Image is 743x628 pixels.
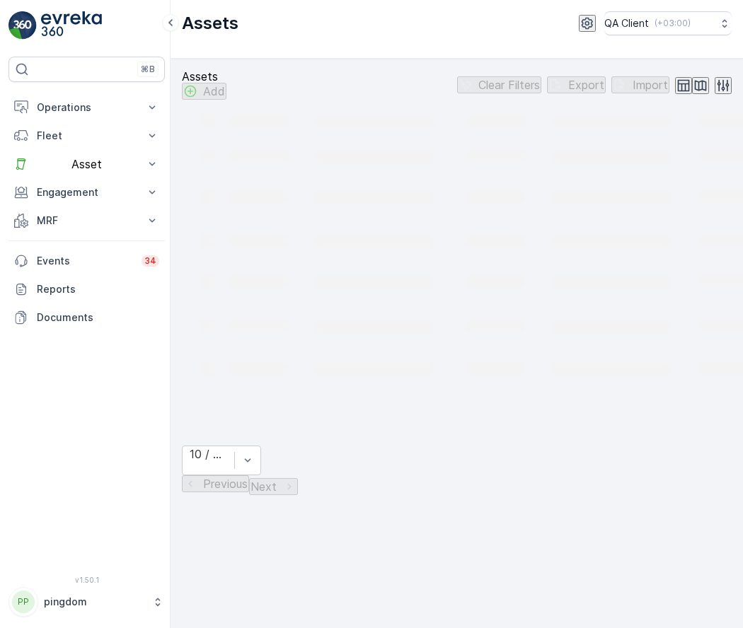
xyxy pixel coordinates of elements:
[37,100,137,115] p: Operations
[633,78,668,91] p: Import
[8,122,165,150] button: Fleet
[12,591,35,613] div: PP
[182,70,226,83] p: Assets
[144,255,156,267] p: 34
[655,18,691,29] p: ( +03:00 )
[8,93,165,122] button: Operations
[182,12,238,35] p: Assets
[182,83,226,100] button: Add
[457,76,541,93] button: Clear Filters
[8,576,165,584] span: v 1.50.1
[8,587,165,617] button: PPpingdom
[478,78,540,91] p: Clear Filters
[611,76,669,93] button: Import
[141,64,155,75] p: ⌘B
[249,478,298,495] button: Next
[8,247,165,275] a: Events34
[8,207,165,235] button: MRF
[37,185,137,199] p: Engagement
[250,480,277,493] p: Next
[8,275,165,303] a: Reports
[203,477,248,490] p: Previous
[37,214,137,228] p: MRF
[568,78,604,91] p: Export
[604,11,732,35] button: QA Client(+03:00)
[8,150,165,178] button: Asset
[8,178,165,207] button: Engagement
[44,595,145,609] p: pingdom
[604,16,649,30] p: QA Client
[182,475,249,492] button: Previous
[37,282,159,296] p: Reports
[37,254,133,268] p: Events
[547,76,606,93] button: Export
[8,11,37,40] img: logo
[37,310,159,325] p: Documents
[203,85,225,98] p: Add
[8,303,165,332] a: Documents
[37,129,137,143] p: Fleet
[190,448,227,460] div: 10 / Page
[37,158,137,170] p: Asset
[41,11,102,40] img: logo_light-DOdMpM7g.png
